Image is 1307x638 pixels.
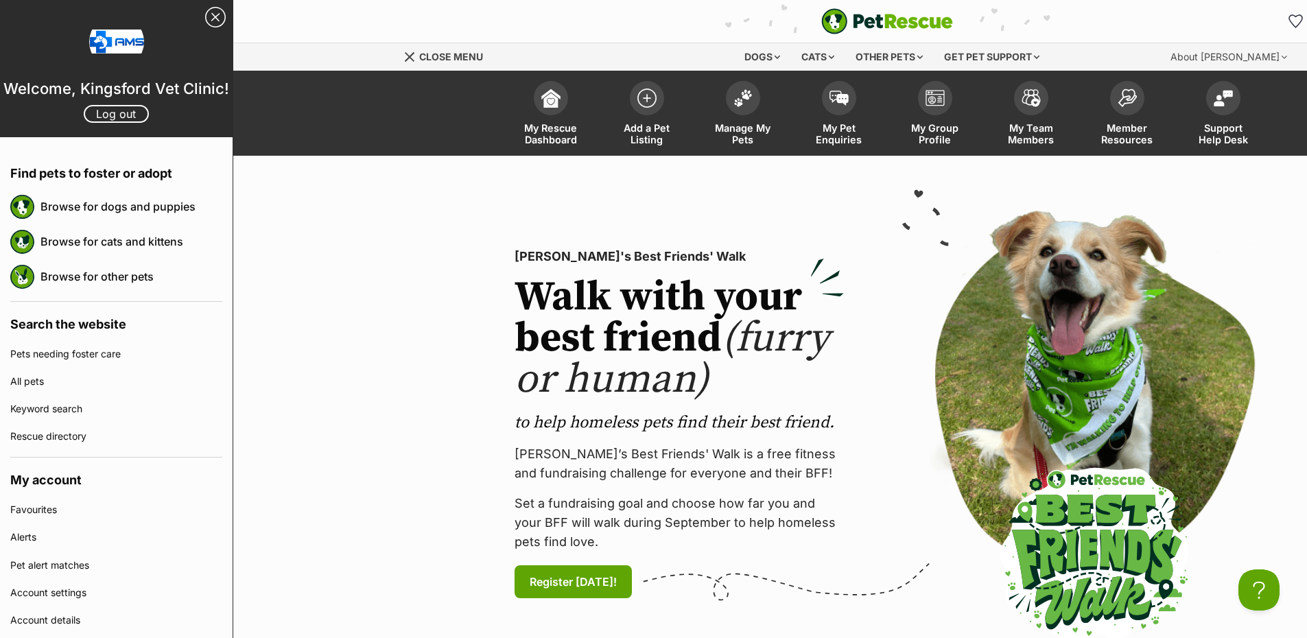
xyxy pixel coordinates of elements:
[10,423,222,450] a: Rescue directory
[403,43,493,68] a: Menu
[10,302,222,340] h4: Search the website
[791,74,887,156] a: My Pet Enquiries
[89,14,144,69] img: profile image
[1161,43,1297,71] div: About [PERSON_NAME]
[515,565,632,598] a: Register [DATE]!
[515,277,844,401] h2: Walk with your best friend
[1192,122,1254,145] span: Support Help Desk
[1238,569,1280,611] iframe: Help Scout Beacon - Open
[40,262,222,291] a: Browse for other pets
[926,90,945,106] img: group-profile-icon-3fa3cf56718a62981997c0bc7e787c4b2cf8bcc04b72c1350f741eb67cf2f40e.svg
[808,122,870,145] span: My Pet Enquiries
[10,395,222,423] a: Keyword search
[792,43,844,71] div: Cats
[84,105,149,123] a: Log out
[1096,122,1158,145] span: Member Resources
[637,88,657,108] img: add-pet-listing-icon-0afa8454b4691262ce3f59096e99ab1cd57d4a30225e0717b998d2c9b9846f56.svg
[934,43,1049,71] div: Get pet support
[419,51,483,62] span: Close menu
[733,89,753,107] img: manage-my-pets-icon-02211641906a0b7f246fdf0571729dbe1e7629f14944591b6c1af311fb30b64b.svg
[10,552,222,579] a: Pet alert matches
[10,458,222,496] h4: My account
[515,313,829,405] span: (furry or human)
[10,579,222,606] a: Account settings
[695,74,791,156] a: Manage My Pets
[1000,122,1062,145] span: My Team Members
[10,230,34,254] img: petrescue logo
[616,122,678,145] span: Add a Pet Listing
[10,340,222,368] a: Pets needing foster care
[983,74,1079,156] a: My Team Members
[887,74,983,156] a: My Group Profile
[515,494,844,552] p: Set a fundraising goal and choose how far you and your BFF will walk during September to help hom...
[10,195,34,219] img: petrescue logo
[10,523,222,551] a: Alerts
[10,265,34,289] img: petrescue logo
[712,122,774,145] span: Manage My Pets
[1285,10,1307,32] a: Favourites
[10,496,222,523] a: Favourites
[599,74,695,156] a: Add a Pet Listing
[821,8,953,34] img: logo-e224e6f780fb5917bec1dbf3a21bbac754714ae5b6737aabdf751b685950b380.svg
[1022,89,1041,107] img: team-members-icon-5396bd8760b3fe7c0b43da4ab00e1e3bb1a5d9ba89233759b79545d2d3fc5d0d.svg
[40,227,222,256] a: Browse for cats and kittens
[904,122,966,145] span: My Group Profile
[515,247,844,266] p: [PERSON_NAME]'s Best Friends' Walk
[735,43,790,71] div: Dogs
[1175,74,1271,156] a: Support Help Desk
[10,368,222,395] a: All pets
[1079,74,1175,156] a: Member Resources
[10,151,222,189] h4: Find pets to foster or adopt
[1118,88,1137,107] img: member-resources-icon-8e73f808a243e03378d46382f2149f9095a855e16c252ad45f914b54edf8863c.svg
[829,91,849,106] img: pet-enquiries-icon-7e3ad2cf08bfb03b45e93fb7055b45f3efa6380592205ae92323e6603595dc1f.svg
[40,192,222,221] a: Browse for dogs and puppies
[530,574,617,590] span: Register [DATE]!
[541,88,561,108] img: dashboard-icon-eb2f2d2d3e046f16d808141f083e7271f6b2e854fb5c12c21221c1fb7104beca.svg
[520,122,582,145] span: My Rescue Dashboard
[10,606,222,634] a: Account details
[1214,90,1233,106] img: help-desk-icon-fdf02630f3aa405de69fd3d07c3f3aa587a6932b1a1747fa1d2bba05be0121f9.svg
[515,445,844,483] p: [PERSON_NAME]’s Best Friends' Walk is a free fitness and fundraising challenge for everyone and t...
[503,74,599,156] a: My Rescue Dashboard
[846,43,932,71] div: Other pets
[205,7,226,27] a: Close Sidebar
[821,8,953,34] a: PetRescue
[515,412,844,434] p: to help homeless pets find their best friend.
